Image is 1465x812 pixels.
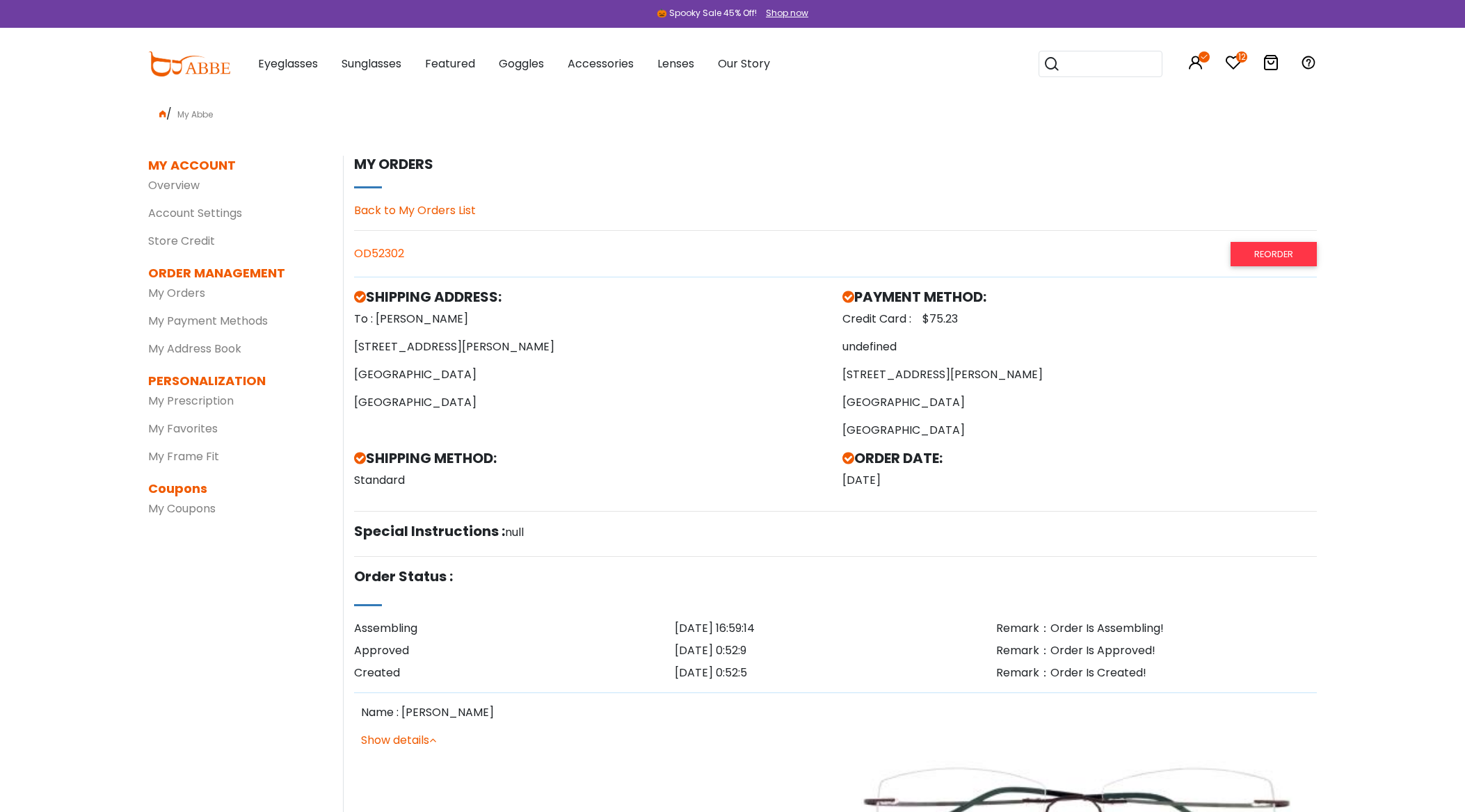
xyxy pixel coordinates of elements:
[718,56,770,72] span: Our Story
[505,524,524,540] span: null
[148,501,216,517] a: My Coupons
[148,100,1317,122] div: /
[842,339,1317,355] p: undefined
[354,202,476,218] a: Back to My Orders List
[148,233,215,249] a: Store Credit
[148,421,218,437] a: My Favorites
[842,450,1317,466] h5: ORDER DATE:
[354,665,675,681] div: Created
[996,642,1317,659] div: Remark：Order Is Approved!
[1236,51,1247,63] i: 12
[675,620,995,637] div: [DATE] 16:59:14
[354,394,828,411] p: [GEOGRAPHIC_DATA]
[568,56,634,72] span: Accessories
[996,665,1317,681] div: Remark：Order Is Created!
[354,568,453,585] h5: Order Status :
[148,285,205,301] a: My Orders
[148,341,241,357] a: My Address Book
[425,56,475,72] span: Featured
[842,289,1317,305] h5: PAYMENT METHOD:
[148,205,242,221] a: Account Settings
[159,111,166,117] img: home.png
[148,177,200,193] a: Overview
[842,311,1317,327] p: Credit Card : $75.23
[258,56,318,72] span: Eyeglasses
[354,339,828,355] p: [STREET_ADDRESS][PERSON_NAME]
[172,108,218,120] span: My Abbe
[675,642,995,659] div: [DATE] 0:52:9
[148,448,219,464] a: My Frame Fit
[342,56,401,72] span: Sunglasses
[354,156,1317,172] h5: My orders
[842,472,1317,489] p: [DATE]
[148,51,230,76] img: abbeglasses.com
[996,620,1317,637] div: Remark：Order Is Assembling!
[675,665,995,681] div: [DATE] 0:52:5
[842,394,1317,411] p: [GEOGRAPHIC_DATA]
[148,371,322,390] dt: PERSONALIZATION
[354,311,828,327] p: To : [PERSON_NAME]
[148,479,322,498] dt: Coupons
[354,289,828,305] h5: SHIPPING ADDRESS:
[842,422,1317,439] p: [GEOGRAPHIC_DATA]
[354,523,505,539] h5: Special Instructions :
[499,56,544,72] span: Goggles
[148,156,236,174] dt: MY ACCOUNT
[354,620,675,637] div: Assembling
[657,7,757,19] div: 🎃 Spooky Sale 45% Off!
[759,7,808,19] a: Shop now
[1231,242,1317,266] a: Reorder
[1225,57,1242,73] a: 12
[657,56,694,72] span: Lenses
[361,732,436,748] a: Show details
[354,472,405,488] span: Standard
[148,313,268,329] a: My Payment Methods
[842,366,1317,383] p: [STREET_ADDRESS][PERSON_NAME]
[354,642,675,659] div: Approved
[148,393,234,409] a: My Prescription
[354,450,828,466] h5: SHIPPING METHOD:
[766,7,808,19] div: Shop now
[361,704,828,721] p: Name : [PERSON_NAME]
[354,242,1317,266] div: OD52302
[148,263,322,282] dt: ORDER MANAGEMENT
[354,366,828,383] p: [GEOGRAPHIC_DATA]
